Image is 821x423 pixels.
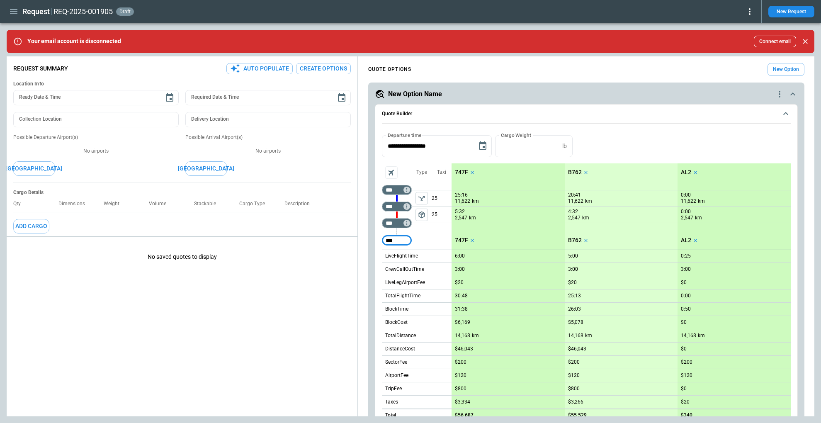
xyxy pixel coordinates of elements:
p: 2,547 [568,214,581,221]
p: 747F [455,169,468,176]
p: 3:00 [568,266,578,272]
p: 5:00 [568,253,578,259]
button: left aligned [415,192,428,204]
p: 6:00 [455,253,465,259]
p: Request Summary [13,65,68,72]
p: B762 [568,169,582,176]
p: 747F [455,237,468,244]
span: package_2 [418,211,426,219]
div: Too short [382,202,412,211]
h6: Cargo Details [13,190,351,196]
div: dismiss [799,32,811,51]
p: $120 [568,372,580,379]
p: 14,168 [568,333,583,339]
p: CrewCallOutTime [385,266,424,273]
button: [GEOGRAPHIC_DATA] [185,161,227,176]
div: quote-option-actions [775,89,785,99]
button: Connect email [754,36,796,47]
button: New Request [768,6,814,17]
p: lb [562,143,567,150]
p: BlockCost [385,319,408,326]
h1: Request [22,7,50,17]
p: $20 [455,280,464,286]
p: AirportFee [385,372,408,379]
p: $5,078 [568,319,583,326]
p: $3,334 [455,399,470,405]
h2: REQ-2025-001905 [53,7,113,17]
p: 26:03 [568,306,581,312]
p: TotalDistance [385,332,416,339]
p: $56,687 [455,412,474,418]
button: [GEOGRAPHIC_DATA] [13,161,55,176]
p: $120 [455,372,466,379]
p: km [469,214,476,221]
p: Type [416,169,427,176]
h6: Location Info [13,81,351,87]
p: 25:13 [568,293,581,299]
p: Description [284,201,316,207]
button: Create Options [296,63,351,74]
p: 11,622 [455,198,470,205]
p: Taxi [437,169,446,176]
p: $200 [681,359,692,365]
p: 0:00 [681,293,691,299]
p: 4:32 [568,209,578,215]
p: 3:00 [455,266,465,272]
p: DistanceCost [385,345,415,352]
p: $6,169 [455,319,470,326]
p: $0 [681,386,687,392]
p: $200 [455,359,466,365]
button: Auto Populate [226,63,293,74]
button: Choose date [161,90,178,106]
p: Possible Arrival Airport(s) [185,134,351,141]
p: Dimensions [58,201,92,207]
p: Stackable [194,201,223,207]
p: 30:48 [455,293,468,299]
p: 0:25 [681,253,691,259]
button: Choose date, selected date is Oct 5, 2025 [474,138,491,154]
div: Too short [382,185,412,195]
p: Qty [13,201,27,207]
p: $20 [568,280,577,286]
h4: QUOTE OPTIONS [368,68,411,71]
p: AL2 [681,169,691,176]
p: 20:41 [568,192,581,198]
p: Cargo Type [239,201,272,207]
p: 25:16 [455,192,468,198]
button: Close [799,36,811,47]
button: left aligned [415,209,428,221]
p: 2,547 [681,214,693,221]
span: Aircraft selection [385,166,398,179]
p: km [698,198,705,205]
p: Taxes [385,399,398,406]
h6: Quote Builder [382,111,412,117]
p: TripFee [385,385,402,392]
p: $55,529 [568,412,587,418]
p: No saved quotes to display [7,240,357,274]
p: 0:00 [681,192,691,198]
span: draft [118,9,132,15]
p: B762 [568,237,582,244]
p: 0:50 [681,306,691,312]
h6: Total [385,413,396,418]
p: 11,622 [681,198,696,205]
p: SectorFee [385,359,407,366]
p: BlockTime [385,306,408,313]
p: $340 [681,412,692,418]
p: $200 [568,359,580,365]
p: Your email account is disconnected [27,38,121,45]
p: 14,168 [681,333,696,339]
p: km [585,198,592,205]
p: 3:00 [681,266,691,272]
p: $46,043 [455,346,473,352]
p: $3,266 [568,399,583,405]
p: $800 [455,386,466,392]
button: New Option [768,63,804,76]
p: km [582,214,589,221]
p: km [472,198,479,205]
p: km [695,214,702,221]
p: 2,547 [455,214,467,221]
p: Possible Departure Airport(s) [13,134,179,141]
button: Choose date [333,90,350,106]
p: 11,622 [568,198,583,205]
